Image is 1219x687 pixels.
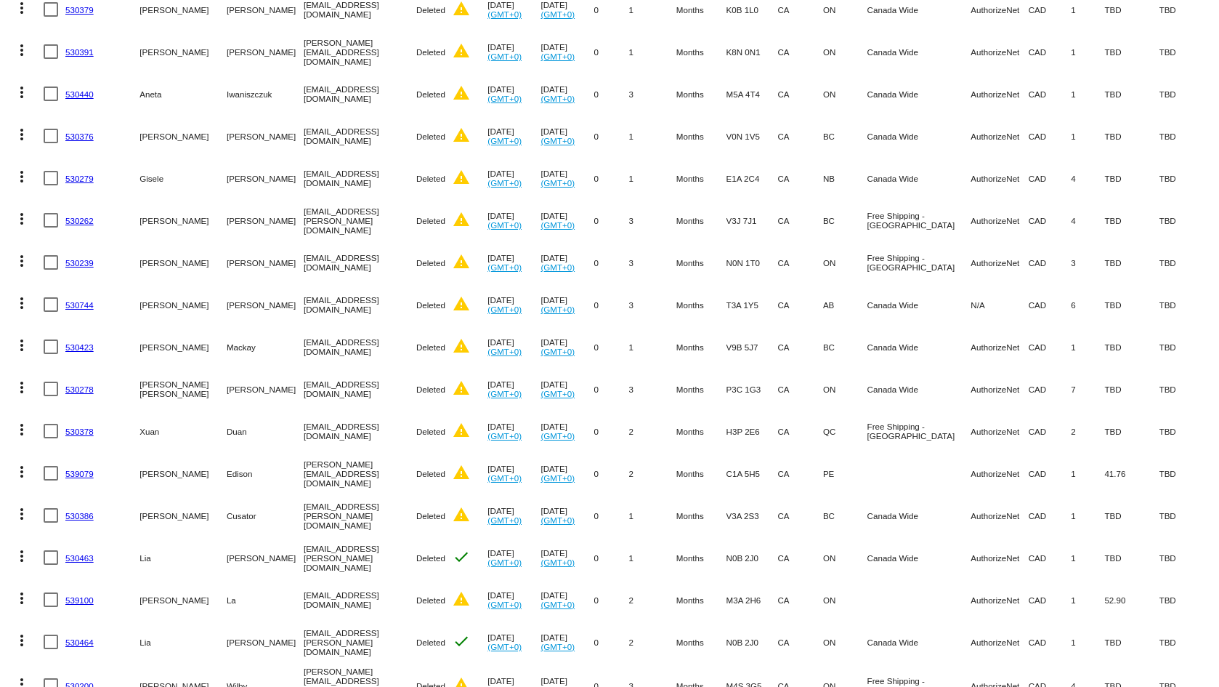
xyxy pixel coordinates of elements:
mat-cell: 3 [629,284,676,326]
mat-cell: [DATE] [540,368,594,410]
mat-cell: TBD [1104,73,1159,115]
mat-cell: N0B 2J0 [726,537,778,579]
mat-cell: AuthorizeNet [971,241,1028,284]
mat-cell: [PERSON_NAME] [227,115,304,157]
a: (GMT+0) [487,473,522,483]
a: (GMT+0) [540,473,575,483]
mat-cell: Months [676,326,726,368]
mat-cell: [DATE] [540,73,594,115]
mat-cell: CAD [1029,368,1072,410]
mat-icon: more_vert [13,168,31,185]
mat-cell: CAD [1029,157,1072,199]
mat-cell: [DATE] [540,494,594,537]
mat-cell: Duan [227,410,304,452]
a: 530391 [65,47,94,57]
mat-cell: Months [676,199,726,241]
mat-icon: more_vert [13,84,31,101]
mat-cell: 0 [594,537,629,579]
mat-icon: more_vert [13,421,31,438]
mat-cell: TBD [1159,537,1212,579]
mat-cell: Months [676,284,726,326]
mat-cell: 1 [629,157,676,199]
mat-cell: K8N 0N1 [726,31,778,73]
mat-cell: Iwaniszczuk [227,73,304,115]
mat-cell: CA [777,199,822,241]
mat-cell: CA [777,326,822,368]
mat-cell: 41.76 [1104,452,1159,494]
mat-cell: TBD [1159,115,1212,157]
mat-cell: [PERSON_NAME] [PERSON_NAME] [139,368,227,410]
mat-cell: ON [823,368,867,410]
mat-cell: Free Shipping - [GEOGRAPHIC_DATA] [867,199,971,241]
mat-cell: [PERSON_NAME] [227,284,304,326]
mat-cell: [DATE] [487,368,540,410]
mat-cell: Months [676,452,726,494]
mat-cell: Canada Wide [867,115,971,157]
mat-icon: more_vert [13,463,31,481]
mat-cell: V3J 7J1 [726,199,778,241]
mat-cell: 1 [1071,326,1104,368]
mat-cell: 1 [1071,494,1104,537]
mat-cell: Canada Wide [867,326,971,368]
mat-cell: CAD [1029,284,1072,326]
mat-cell: [DATE] [540,157,594,199]
mat-cell: T3A 1Y5 [726,284,778,326]
mat-cell: [DATE] [487,284,540,326]
mat-cell: 1 [1071,31,1104,73]
mat-cell: P3C 1G3 [726,368,778,410]
a: (GMT+0) [487,262,522,272]
mat-cell: CAD [1029,73,1072,115]
mat-cell: 1 [629,115,676,157]
mat-cell: Aneta [139,73,227,115]
a: (GMT+0) [487,389,522,398]
mat-cell: Months [676,31,726,73]
mat-cell: Canada Wide [867,31,971,73]
mat-cell: 2 [629,452,676,494]
mat-cell: CAD [1029,31,1072,73]
mat-icon: more_vert [13,547,31,565]
mat-cell: TBD [1159,157,1212,199]
mat-cell: [DATE] [487,31,540,73]
mat-icon: more_vert [13,41,31,59]
mat-cell: 4 [1071,199,1104,241]
mat-cell: TBD [1104,410,1159,452]
mat-cell: 3 [629,368,676,410]
mat-cell: 0 [594,410,629,452]
mat-cell: [DATE] [487,241,540,284]
mat-cell: TBD [1104,326,1159,368]
mat-cell: Canada Wide [867,73,971,115]
mat-cell: 1 [629,31,676,73]
mat-cell: 0 [594,452,629,494]
mat-cell: CAD [1029,115,1072,157]
mat-cell: PE [823,452,867,494]
mat-cell: AuthorizeNet [971,494,1028,537]
a: (GMT+0) [540,431,575,441]
mat-cell: 4 [1071,157,1104,199]
a: 530279 [65,174,94,183]
mat-cell: CA [777,31,822,73]
mat-cell: AB [823,284,867,326]
mat-cell: CAD [1029,537,1072,579]
mat-cell: BC [823,199,867,241]
mat-cell: AuthorizeNet [971,410,1028,452]
mat-cell: [DATE] [487,537,540,579]
mat-cell: ON [823,73,867,115]
mat-cell: [DATE] [487,326,540,368]
mat-cell: 0 [594,115,629,157]
a: 539079 [65,469,94,478]
mat-cell: [PERSON_NAME] [227,199,304,241]
mat-cell: [DATE] [487,199,540,241]
mat-cell: [DATE] [540,537,594,579]
mat-cell: [EMAIL_ADDRESS][DOMAIN_NAME] [304,115,416,157]
mat-cell: 1 [1071,115,1104,157]
mat-cell: [PERSON_NAME] [139,115,227,157]
mat-cell: Months [676,494,726,537]
mat-cell: [DATE] [540,410,594,452]
mat-cell: TBD [1159,452,1212,494]
mat-cell: CAD [1029,199,1072,241]
mat-cell: ON [823,537,867,579]
a: (GMT+0) [540,515,575,525]
a: (GMT+0) [487,515,522,525]
mat-cell: CAD [1029,410,1072,452]
mat-cell: N/A [971,284,1028,326]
